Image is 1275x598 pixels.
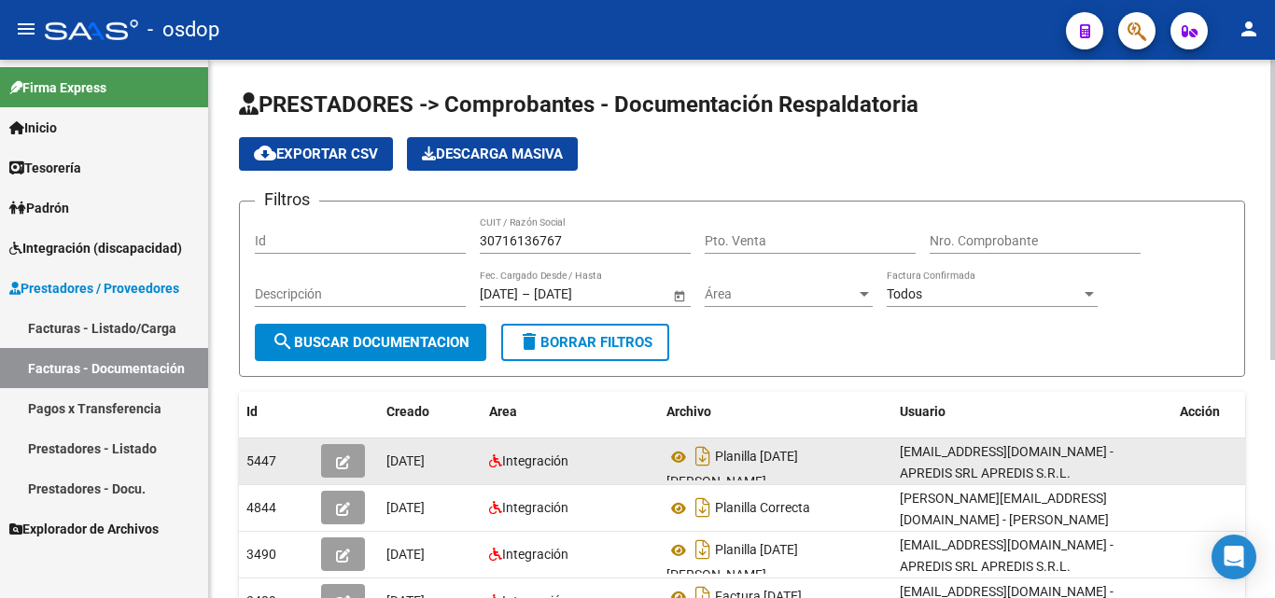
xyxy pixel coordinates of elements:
[502,500,568,515] span: Integración
[900,444,1114,480] span: [EMAIL_ADDRESS][DOMAIN_NAME] - APREDIS SRL APREDIS S.R.L.
[9,278,179,299] span: Prestadores / Proveedores
[691,535,715,564] i: Descargar documento
[489,404,517,419] span: Area
[887,286,922,301] span: Todos
[659,392,892,432] datatable-header-cell: Archivo
[9,198,69,218] span: Padrón
[386,547,425,562] span: [DATE]
[255,324,486,361] button: Buscar Documentacion
[666,543,798,583] span: Planilla [DATE] [PERSON_NAME]
[239,91,918,118] span: PRESTADORES -> Comprobantes - Documentación Respaldatoria
[669,285,689,305] button: Open calendar
[666,404,711,419] span: Archivo
[900,404,946,419] span: Usuario
[9,158,81,178] span: Tesorería
[254,142,276,164] mat-icon: cloud_download
[1172,392,1266,432] datatable-header-cell: Acción
[900,491,1109,527] span: [PERSON_NAME][EMAIL_ADDRESS][DOMAIN_NAME] - [PERSON_NAME]
[246,500,276,515] span: 4844
[482,392,659,432] datatable-header-cell: Area
[691,493,715,522] i: Descargar documento
[1238,18,1260,40] mat-icon: person
[502,547,568,562] span: Integración
[501,324,669,361] button: Borrar Filtros
[239,392,314,432] datatable-header-cell: Id
[379,392,482,432] datatable-header-cell: Creado
[147,9,219,50] span: - osdop
[9,77,106,98] span: Firma Express
[246,547,276,562] span: 3490
[715,501,810,516] span: Planilla Correcta
[255,187,319,213] h3: Filtros
[666,450,798,490] span: Planilla [DATE] [PERSON_NAME]
[534,286,625,302] input: Fecha fin
[246,404,258,419] span: Id
[892,392,1172,432] datatable-header-cell: Usuario
[422,146,563,162] span: Descarga Masiva
[386,500,425,515] span: [DATE]
[518,334,652,351] span: Borrar Filtros
[691,441,715,471] i: Descargar documento
[9,118,57,138] span: Inicio
[9,519,159,539] span: Explorador de Archivos
[15,18,37,40] mat-icon: menu
[502,453,568,468] span: Integración
[518,330,540,353] mat-icon: delete
[386,453,425,468] span: [DATE]
[272,334,469,351] span: Buscar Documentacion
[407,137,578,171] app-download-masive: Descarga masiva de comprobantes (adjuntos)
[900,537,1114,574] span: [EMAIL_ADDRESS][DOMAIN_NAME] - APREDIS SRL APREDIS S.R.L.
[254,146,378,162] span: Exportar CSV
[239,137,393,171] button: Exportar CSV
[705,286,856,302] span: Área
[407,137,578,171] button: Descarga Masiva
[9,238,182,258] span: Integración (discapacidad)
[272,330,294,353] mat-icon: search
[246,453,276,468] span: 5447
[1180,404,1220,419] span: Acción
[1212,535,1256,579] div: Open Intercom Messenger
[522,286,530,302] span: –
[480,286,518,302] input: Fecha inicio
[386,404,429,419] span: Creado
